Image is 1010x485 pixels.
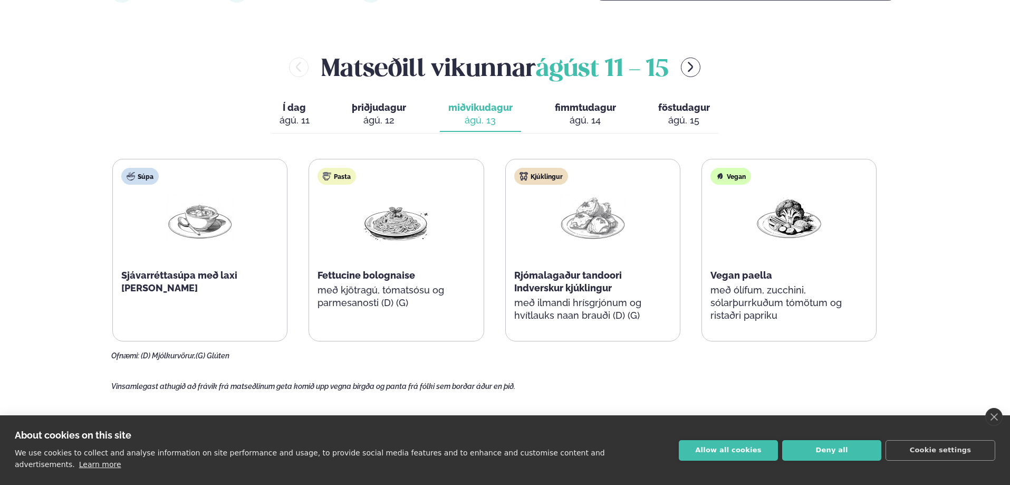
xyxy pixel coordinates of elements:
span: föstudagur [658,102,710,113]
div: Kjúklingur [514,168,568,185]
span: Sjávarréttasúpa með laxi [PERSON_NAME] [121,270,237,293]
a: close [985,408,1003,426]
button: menu-btn-left [289,58,309,77]
img: Vegan.png [755,193,823,242]
img: pasta.svg [323,172,331,180]
img: Vegan.svg [716,172,724,180]
button: menu-btn-right [681,58,700,77]
button: Allow all cookies [679,440,778,461]
span: Ofnæmi: [111,351,139,360]
p: með ólífum, zucchini, sólarþurrkuðum tómötum og ristaðri papriku [710,284,868,322]
h2: Matseðill vikunnar [321,50,668,84]
img: soup.svg [127,172,135,180]
button: Í dag ágú. 11 [271,97,318,132]
a: Learn more [79,460,121,469]
span: Vegan paella [710,270,772,281]
button: föstudagur ágú. 15 [650,97,718,132]
span: Rjómalagaður tandoori Indverskur kjúklingur [514,270,622,293]
div: ágú. 13 [448,114,513,127]
div: Vegan [710,168,751,185]
img: Chicken-thighs.png [559,193,627,242]
span: Í dag [280,101,310,114]
button: fimmtudagur ágú. 14 [546,97,624,132]
strong: About cookies on this site [15,430,131,441]
div: Súpa [121,168,159,185]
span: ágúst 11 - 15 [536,58,668,81]
span: (G) Glúten [196,351,229,360]
span: Vinsamlegast athugið að frávik frá matseðlinum geta komið upp vegna birgða og panta frá fólki sem... [111,382,515,391]
div: ágú. 14 [555,114,616,127]
button: miðvikudagur ágú. 13 [440,97,521,132]
img: Soup.png [166,193,234,242]
div: ágú. 15 [658,114,710,127]
div: ágú. 12 [352,114,406,127]
div: ágú. 11 [280,114,310,127]
p: með kjötragú, tómatsósu og parmesanosti (D) (G) [318,284,475,309]
img: chicken.svg [520,172,528,180]
p: We use cookies to collect and analyse information on site performance and usage, to provide socia... [15,449,605,469]
img: Spagetti.png [362,193,430,242]
p: með ilmandi hrísgrjónum og hvítlauks naan brauði (D) (G) [514,297,671,322]
span: Fettucine bolognaise [318,270,415,281]
span: (D) Mjólkurvörur, [141,351,196,360]
div: Pasta [318,168,356,185]
button: þriðjudagur ágú. 12 [343,97,415,132]
button: Cookie settings [886,440,995,461]
span: fimmtudagur [555,102,616,113]
span: þriðjudagur [352,102,406,113]
button: Deny all [782,440,881,461]
span: miðvikudagur [448,102,513,113]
